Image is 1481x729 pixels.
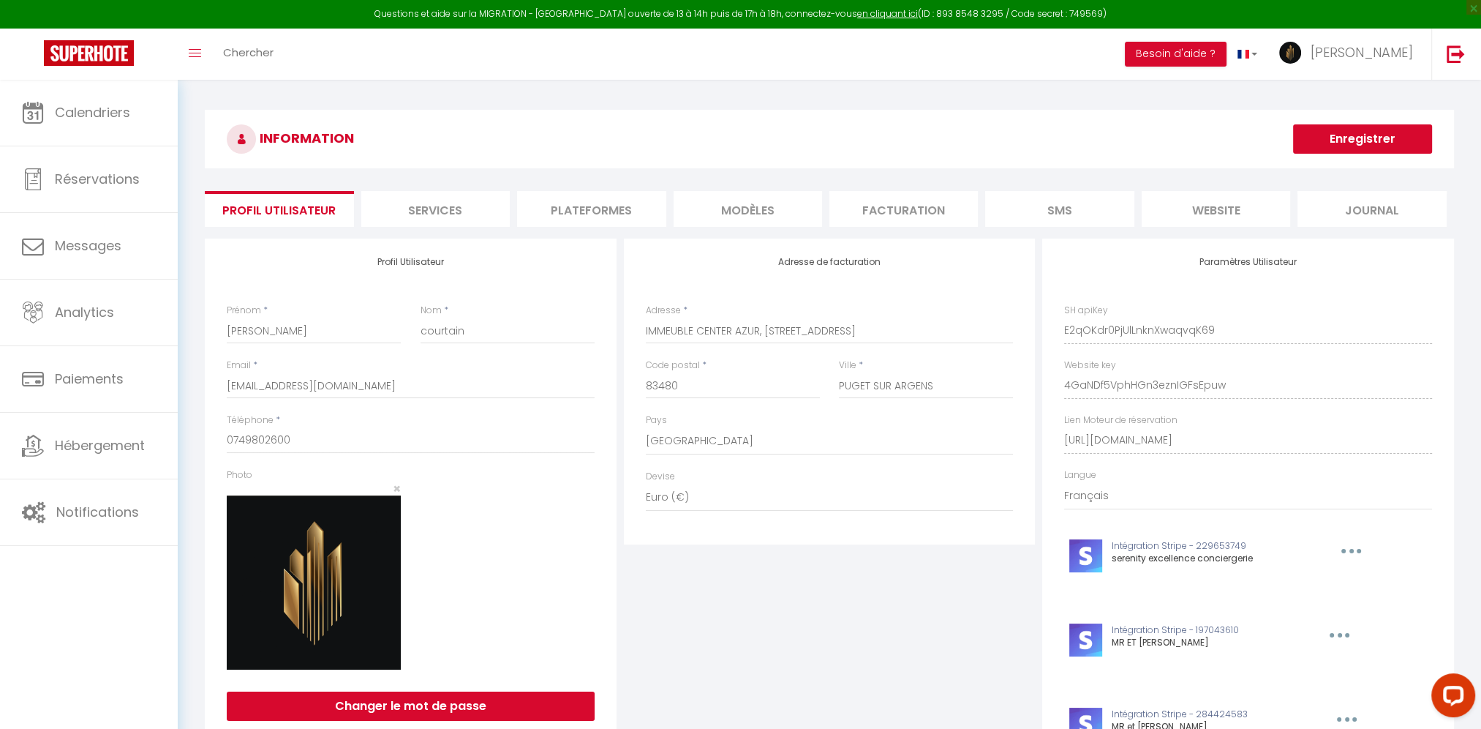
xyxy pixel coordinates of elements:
li: Plateformes [517,191,666,227]
label: Prénom [227,304,261,318]
p: Intégration Stripe - 284424583 [1112,708,1303,722]
span: Paiements [55,370,124,388]
li: Profil Utilisateur [205,191,353,227]
p: Intégration Stripe - 229653749 [1112,539,1308,553]
h3: INFORMATION [205,110,1454,168]
button: Enregistrer [1293,124,1432,154]
label: Website key [1064,359,1116,373]
button: Besoin d'aide ? [1125,42,1226,67]
a: Chercher [212,29,284,80]
img: stripe-logo.jpeg [1069,624,1102,657]
span: MR ET [PERSON_NAME] [1112,636,1209,648]
li: Services [361,191,510,227]
img: ... [1279,42,1301,64]
label: Nom [421,304,442,318]
iframe: LiveChat chat widget [1420,668,1481,729]
a: ... [PERSON_NAME] [1268,29,1431,80]
li: SMS [985,191,1134,227]
span: Calendriers [55,103,130,121]
a: en cliquant ici [857,7,918,20]
label: Adresse [646,304,681,318]
h4: Paramètres Utilisateur [1064,257,1432,267]
li: MODÈLES [674,191,822,227]
label: Code postal [646,359,700,373]
li: website [1142,191,1290,227]
h4: Adresse de facturation [646,257,1014,267]
span: × [393,479,401,498]
label: Lien Moteur de réservation [1064,414,1177,427]
label: Photo [227,468,252,482]
label: Pays [646,414,667,427]
span: Réservations [55,170,140,188]
img: stripe-logo.jpeg [1069,539,1102,572]
span: Messages [55,236,121,255]
button: Close [393,482,401,496]
h4: Profil Utilisateur [227,257,595,267]
img: 17260617728124.png [227,496,401,670]
img: Super Booking [44,40,134,66]
p: Intégration Stripe - 197043610 [1112,624,1296,638]
li: Journal [1297,191,1446,227]
span: Notifications [56,503,139,521]
label: Email [227,359,251,373]
li: Facturation [829,191,978,227]
img: logout [1447,45,1465,63]
span: Hébergement [55,436,145,455]
span: [PERSON_NAME] [1311,43,1413,61]
label: Langue [1064,468,1096,482]
label: Devise [646,470,675,484]
span: serenity excellence conciergerie [1112,552,1253,564]
label: SH apiKey [1064,304,1108,318]
label: Téléphone [227,414,274,427]
button: Changer le mot de passe [227,692,595,721]
span: Analytics [55,303,114,321]
span: Chercher [223,45,274,60]
label: Ville [839,359,856,373]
